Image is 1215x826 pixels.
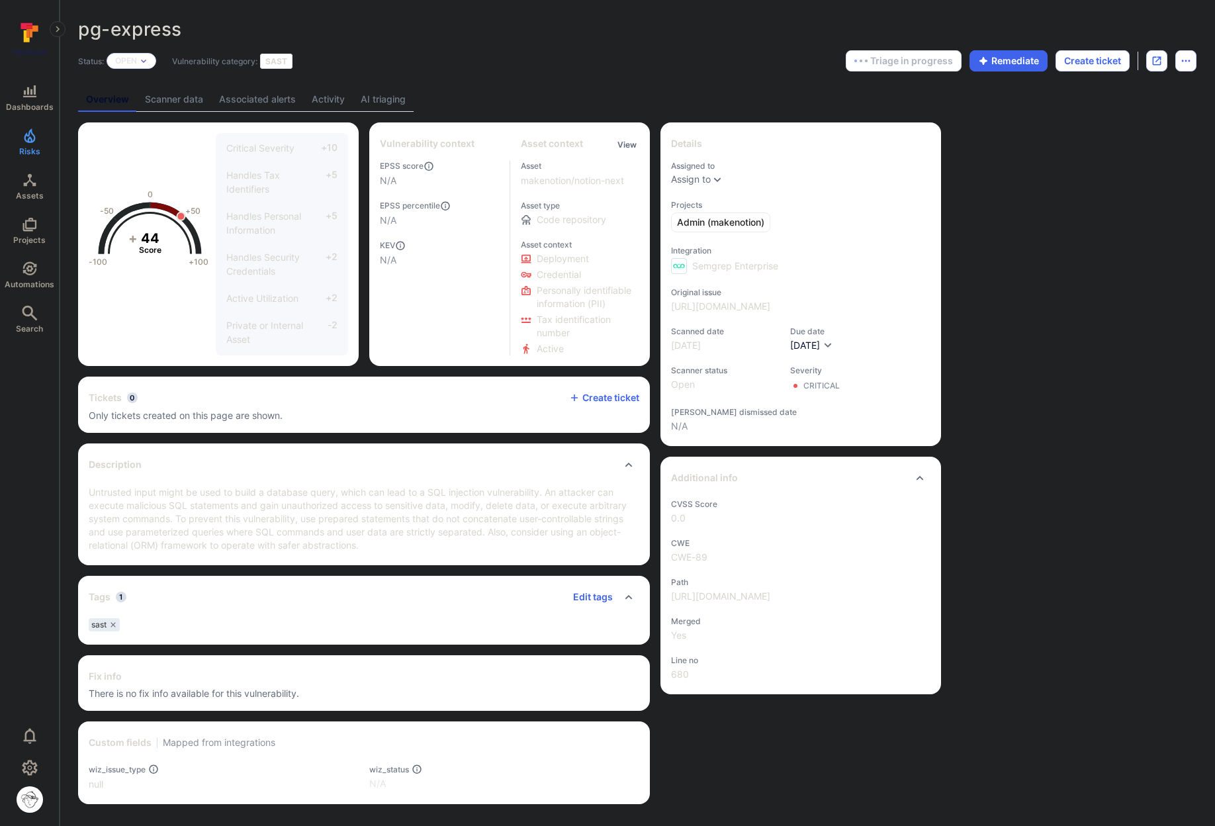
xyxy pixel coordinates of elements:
[226,293,298,304] span: Active Utilization
[369,777,639,790] p: N/A
[78,18,182,40] span: pg-express
[380,214,499,227] span: N/A
[671,287,930,297] span: Original issue
[226,320,303,345] span: Private or Internal Asset
[790,326,833,336] span: Due date
[537,284,640,310] span: Click to view evidence
[537,213,606,226] span: Code repository
[521,137,583,150] h2: Asset context
[521,175,624,186] a: makenotion/notion-next
[78,56,104,66] span: Status:
[1056,50,1130,71] button: Create ticket
[671,629,930,642] span: Yes
[16,324,43,334] span: Search
[537,313,640,340] span: Click to view evidence
[562,586,613,608] button: Edit tags
[16,191,44,201] span: Assets
[6,102,54,112] span: Dashboards
[226,210,301,236] span: Handles Personal Information
[91,619,107,630] span: sast
[17,786,43,813] img: ACg8ocIqQenU2zSVn4varczOTTpfOuOTqpqMYkpMWRLjejB-DtIEo7w=s96-c
[846,50,962,71] button: Triage in progress
[78,443,650,486] div: Collapse description
[260,54,292,69] div: SAST
[78,377,650,433] section: tickets card
[380,137,474,150] h2: Vulnerability context
[115,56,137,66] button: Open
[189,257,208,267] text: +100
[380,174,499,187] span: N/A
[141,230,159,246] tspan: 44
[89,257,107,267] text: -100
[671,246,930,255] span: Integration
[671,551,707,563] a: CWE-89
[671,326,777,336] span: Scanned date
[854,60,868,62] img: Loading...
[78,576,650,618] div: Collapse tags
[89,670,122,683] h2: Fix info
[671,212,770,232] a: Admin (makenotion)
[17,786,43,813] div: Justin Kim
[671,339,777,352] span: [DATE]
[89,736,152,749] h2: Custom fields
[671,590,770,602] a: [URL][DOMAIN_NAME]
[380,253,499,267] span: N/A
[677,216,764,229] span: Admin (makenotion)
[521,240,640,250] span: Asset context
[124,230,177,255] g: The vulnerability score is based on the parameters defined in the settings
[226,169,280,195] span: Handles Tax Identifiers
[78,655,650,711] section: fix info card
[53,24,62,35] i: Expand navigation menu
[537,342,564,355] span: Click to view evidence
[185,206,201,216] text: +50
[660,457,941,694] section: additional info card
[671,378,777,391] span: Open
[139,245,161,255] text: Score
[89,590,111,604] h2: Tags
[615,140,639,150] button: View
[615,137,639,151] div: Click to view all asset context details
[671,577,930,587] span: Path
[226,252,300,277] span: Handles Security Credentials
[13,235,46,245] span: Projects
[380,201,499,211] span: EPSS percentile
[671,616,930,626] span: Merged
[660,122,941,446] section: details card
[969,50,1048,71] button: Remediate
[790,339,833,352] button: [DATE]
[140,57,148,65] button: Expand dropdown
[671,300,770,313] a: [URL][DOMAIN_NAME]
[671,407,930,417] span: [PERSON_NAME] dismissed date
[304,87,353,112] a: Activity
[712,174,723,185] button: Expand dropdown
[89,764,146,774] span: wiz_issue_type
[89,687,639,700] span: There is no fix info available for this vulnerability.
[671,538,930,548] span: CWE
[312,250,337,278] span: +2
[127,392,138,403] span: 0
[312,141,337,155] span: +10
[148,189,153,199] text: 0
[128,230,138,246] tspan: +
[50,21,66,37] button: Expand navigation menu
[380,161,499,171] span: EPSS score
[1146,50,1167,71] div: Open original issue
[660,457,941,499] div: Collapse
[369,764,409,774] span: wiz_status
[671,420,930,433] span: N/A
[116,592,126,602] span: 1
[78,721,650,804] section: custom fields card
[137,87,211,112] a: Scanner data
[803,381,840,391] div: Critical
[1175,50,1196,71] button: Options menu
[671,512,930,525] span: 0.0
[671,200,930,210] span: Projects
[569,392,639,404] button: Create ticket
[312,209,337,237] span: +5
[671,174,711,185] button: Assign to
[172,56,257,66] span: Vulnerability category:
[100,206,114,216] text: -50
[89,777,359,791] div: null
[380,240,499,251] span: KEV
